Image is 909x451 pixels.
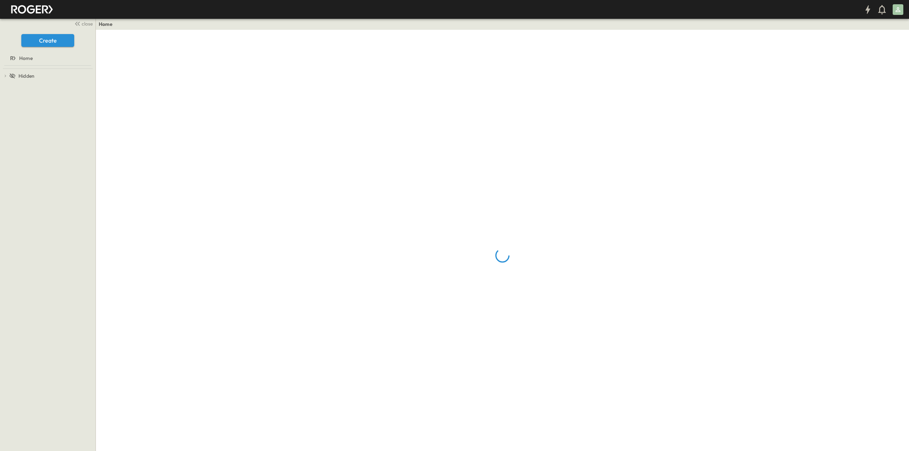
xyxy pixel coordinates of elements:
span: close [82,20,93,27]
nav: breadcrumbs [99,21,117,28]
span: Home [19,55,33,62]
span: Hidden [18,72,34,79]
a: Home [1,53,93,63]
button: close [71,18,94,28]
a: Home [99,21,113,28]
button: Create [21,34,74,47]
